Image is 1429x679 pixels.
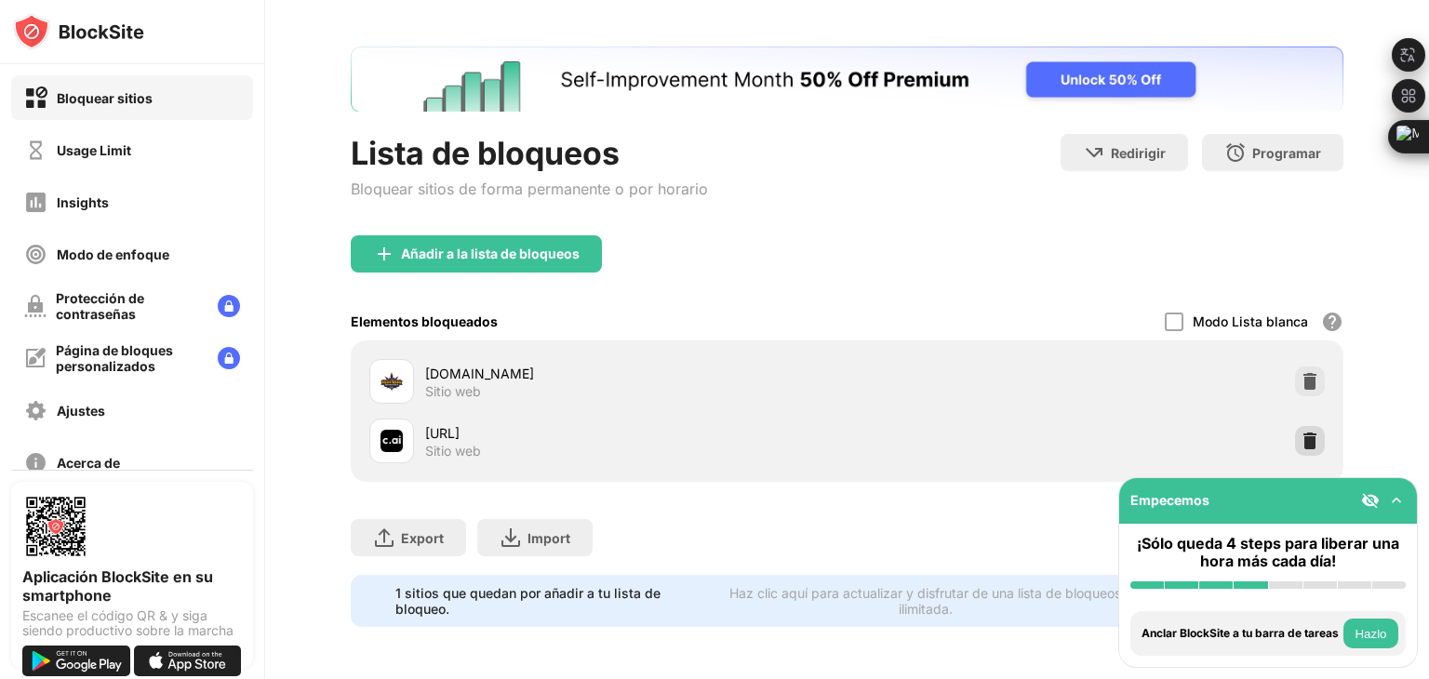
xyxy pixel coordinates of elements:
img: eye-not-visible.svg [1361,491,1380,510]
img: options-page-qr-code.png [22,493,89,560]
img: focus-off.svg [24,243,47,266]
div: Sitio web [425,383,481,400]
div: Programar [1252,145,1321,161]
div: Bloquear sitios [57,90,153,106]
div: Insights [57,194,109,210]
img: favicons [381,370,403,393]
img: lock-menu.svg [218,347,240,369]
img: insights-off.svg [24,191,47,214]
div: Import [528,530,570,546]
div: Acerca de [57,455,120,471]
div: 1 sitios que quedan por añadir a tu lista de bloqueo. [395,585,701,617]
div: [DOMAIN_NAME] [425,364,847,383]
div: Bloquear sitios de forma permanente o por horario [351,180,708,198]
button: Hazlo [1343,619,1398,648]
div: Escanee el código QR & y siga siendo productivo sobre la marcha [22,608,242,638]
div: Export [401,530,444,546]
div: Anclar BlockSite a tu barra de tareas [1142,627,1339,640]
div: Página de bloques personalizados [56,342,203,374]
div: Redirigir [1111,145,1166,161]
div: Aplicación BlockSite en su smartphone [22,567,242,605]
img: omni-setup-toggle.svg [1387,491,1406,510]
img: logo-blocksite.svg [13,13,144,50]
div: Haz clic aquí para actualizar y disfrutar de una lista de bloqueos ilimitada. [713,585,1139,617]
img: password-protection-off.svg [24,295,47,317]
div: Usage Limit [57,142,131,158]
img: get-it-on-google-play.svg [22,646,130,676]
div: [URL] [425,423,847,443]
div: Protección de contraseñas [56,290,203,322]
div: Elementos bloqueados [351,313,498,329]
div: Añadir a la lista de bloqueos [401,246,580,261]
img: block-on.svg [24,87,47,110]
img: lock-menu.svg [218,295,240,317]
img: about-off.svg [24,451,47,474]
img: customize-block-page-off.svg [24,347,47,369]
div: Ajustes [57,403,105,419]
div: Empecemos [1130,492,1209,508]
iframe: Banner [351,47,1343,112]
img: settings-off.svg [24,399,47,422]
img: favicons [381,430,403,452]
div: Lista de bloqueos [351,134,708,172]
div: Modo Lista blanca [1193,313,1308,329]
div: Modo de enfoque [57,246,169,262]
div: Sitio web [425,443,481,459]
img: download-on-the-app-store.svg [134,646,242,676]
img: time-usage-off.svg [24,139,47,162]
div: ¡Sólo queda 4 steps para liberar una hora más cada día! [1130,535,1406,570]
